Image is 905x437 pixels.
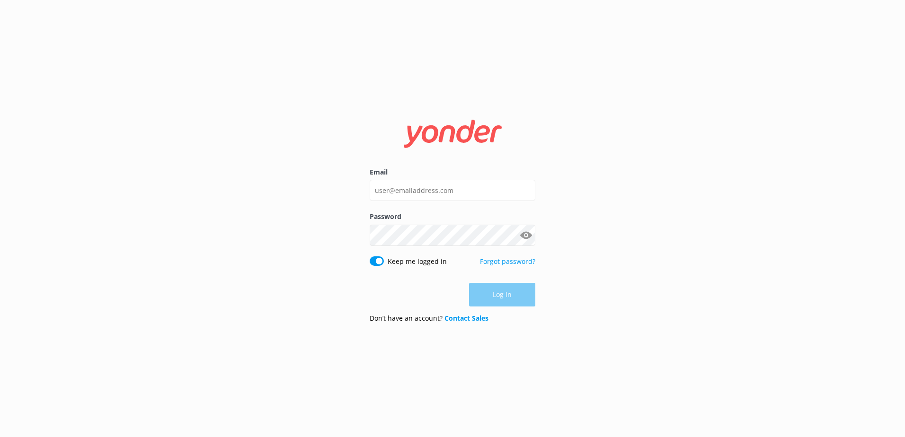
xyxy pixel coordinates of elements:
[370,167,535,177] label: Email
[516,226,535,245] button: Show password
[444,314,488,323] a: Contact Sales
[370,211,535,222] label: Password
[480,257,535,266] a: Forgot password?
[388,256,447,267] label: Keep me logged in
[370,180,535,201] input: user@emailaddress.com
[370,313,488,323] p: Don’t have an account?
